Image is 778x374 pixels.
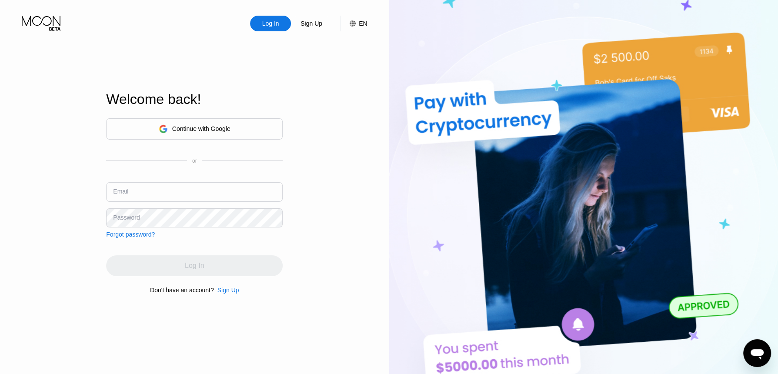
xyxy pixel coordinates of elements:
[743,339,771,367] iframe: Button to launch messaging window
[172,125,230,132] div: Continue with Google
[113,214,140,221] div: Password
[291,16,332,31] div: Sign Up
[106,231,155,238] div: Forgot password?
[150,287,214,294] div: Don't have an account?
[217,287,239,294] div: Sign Up
[113,188,128,195] div: Email
[359,20,367,27] div: EN
[106,91,283,107] div: Welcome back!
[106,118,283,140] div: Continue with Google
[300,19,323,28] div: Sign Up
[261,19,280,28] div: Log In
[214,287,239,294] div: Sign Up
[250,16,291,31] div: Log In
[341,16,367,31] div: EN
[192,158,197,164] div: or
